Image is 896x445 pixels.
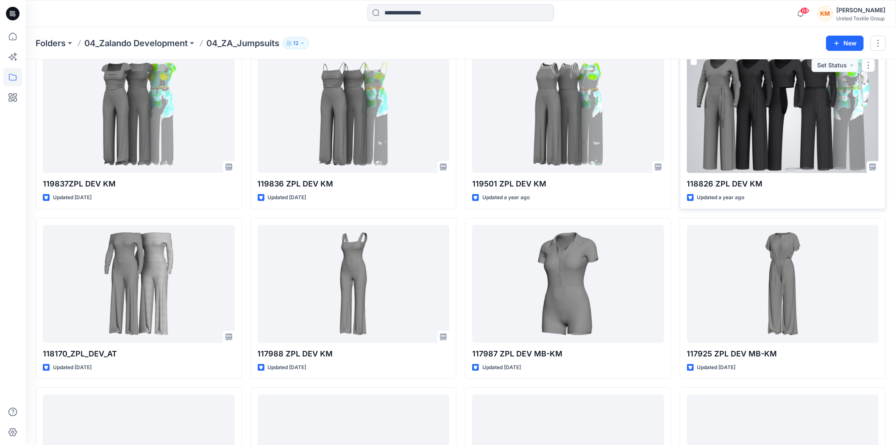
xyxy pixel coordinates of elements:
a: 119501 ZPL DEV KM [472,55,664,173]
a: Folders [36,37,66,49]
a: 119836 ZPL DEV KM [258,55,450,173]
a: 117925 ZPL DEV MB-KM [687,225,879,343]
div: KM [818,6,833,21]
button: New [826,36,864,51]
p: 119837ZPL DEV KM [43,178,235,190]
p: Updated [DATE] [482,363,521,372]
p: 117988 ZPL DEV KM [258,348,450,360]
p: 119836 ZPL DEV KM [258,178,450,190]
a: 04_Zalando Development [84,37,188,49]
span: 68 [800,7,810,14]
div: [PERSON_NAME] [836,5,885,15]
p: 117925 ZPL DEV MB-KM [687,348,879,360]
p: 12 [293,39,298,48]
p: 118170_ZPL_DEV_AT [43,348,235,360]
p: 117987 ZPL DEV MB-KM [472,348,664,360]
p: Updated [DATE] [53,193,92,202]
a: 119837ZPL DEV KM [43,55,235,173]
button: 12 [283,37,309,49]
a: 117987 ZPL DEV MB-KM [472,225,664,343]
p: Updated a year ago [697,193,745,202]
p: 118826 ZPL DEV KM [687,178,879,190]
a: 117988 ZPL DEV KM [258,225,450,343]
a: 118170_ZPL_DEV_AT [43,225,235,343]
a: 118826 ZPL DEV KM [687,55,879,173]
p: Updated a year ago [482,193,530,202]
p: Updated [DATE] [268,363,306,372]
div: United Textile Group [836,15,885,22]
p: 119501 ZPL DEV KM [472,178,664,190]
p: Updated [DATE] [53,363,92,372]
p: 04_ZA_Jumpsuits [206,37,279,49]
p: Updated [DATE] [268,193,306,202]
p: Updated [DATE] [697,363,736,372]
